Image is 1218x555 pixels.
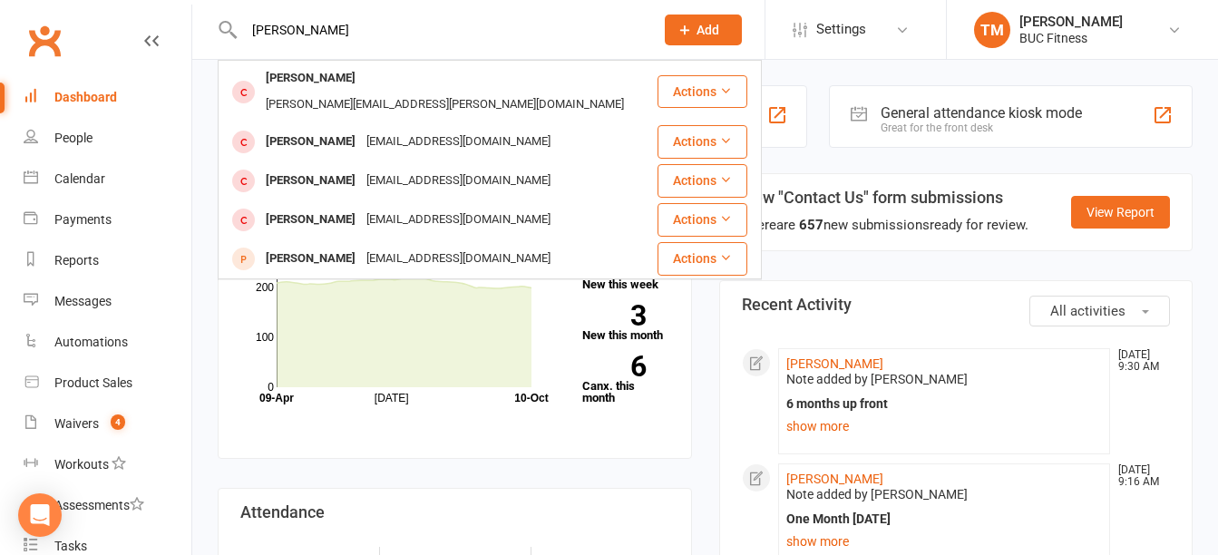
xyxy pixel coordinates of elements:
a: Automations [24,322,191,363]
div: TM [974,12,1010,48]
div: Note added by [PERSON_NAME] [786,487,1103,502]
strong: 657 [799,217,823,233]
h3: New "Contact Us" form submissions [742,189,1028,207]
div: General attendance kiosk mode [881,104,1082,122]
div: [PERSON_NAME] [260,246,361,272]
a: Messages [24,281,191,322]
a: View Report [1071,196,1170,229]
div: [EMAIL_ADDRESS][DOMAIN_NAME] [361,168,556,194]
button: All activities [1029,296,1170,326]
h3: Attendance [240,503,669,521]
div: Payments [54,212,112,227]
div: People [54,131,93,145]
div: Note added by [PERSON_NAME] [786,372,1103,387]
a: [PERSON_NAME] [786,356,883,371]
button: Actions [658,203,747,236]
a: Assessments [24,485,191,526]
h3: Recent Activity [742,296,1171,314]
span: Add [697,23,719,37]
div: [PERSON_NAME] [260,207,361,233]
div: [PERSON_NAME] [260,129,361,155]
input: Search... [239,17,641,43]
a: Workouts [24,444,191,485]
a: [PERSON_NAME] [786,472,883,486]
div: Dashboard [54,90,117,104]
div: Calendar [54,171,105,186]
span: Settings [816,9,866,50]
strong: 6 [582,353,646,380]
div: Product Sales [54,375,132,390]
div: Reports [54,253,99,268]
a: 0New this week [582,254,669,290]
a: 3New this month [582,305,669,341]
a: show more [786,529,1103,554]
strong: 3 [582,302,646,329]
button: Actions [658,164,747,197]
div: Open Intercom Messenger [18,493,62,537]
span: All activities [1050,303,1125,319]
div: [EMAIL_ADDRESS][DOMAIN_NAME] [361,129,556,155]
a: Payments [24,200,191,240]
div: [PERSON_NAME] [1019,14,1123,30]
button: Actions [658,242,747,275]
div: There are new submissions ready for review. [742,214,1028,236]
div: Messages [54,294,112,308]
div: [PERSON_NAME][EMAIL_ADDRESS][PERSON_NAME][DOMAIN_NAME] [260,92,629,118]
button: Actions [658,75,747,108]
a: Dashboard [24,77,191,118]
button: Actions [658,125,747,158]
a: Calendar [24,159,191,200]
div: [EMAIL_ADDRESS][DOMAIN_NAME] [361,207,556,233]
a: Clubworx [22,18,67,63]
a: People [24,118,191,159]
time: [DATE] 9:16 AM [1109,464,1169,488]
a: Product Sales [24,363,191,404]
div: Automations [54,335,128,349]
a: show more [786,414,1103,439]
div: [EMAIL_ADDRESS][DOMAIN_NAME] [361,246,556,272]
div: BUC Fitness [1019,30,1123,46]
div: [PERSON_NAME] [260,65,361,92]
div: One Month [DATE] [786,511,1103,527]
div: Great for the front desk [881,122,1082,134]
div: Workouts [54,457,109,472]
span: 4 [111,414,125,430]
button: Add [665,15,742,45]
div: Waivers [54,416,99,431]
div: Tasks [54,539,87,553]
div: Assessments [54,498,144,512]
a: Reports [24,240,191,281]
a: Waivers 4 [24,404,191,444]
a: 6Canx. this month [582,355,669,404]
div: 6 months up front [786,396,1103,412]
time: [DATE] 9:30 AM [1109,349,1169,373]
div: [PERSON_NAME] [260,168,361,194]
